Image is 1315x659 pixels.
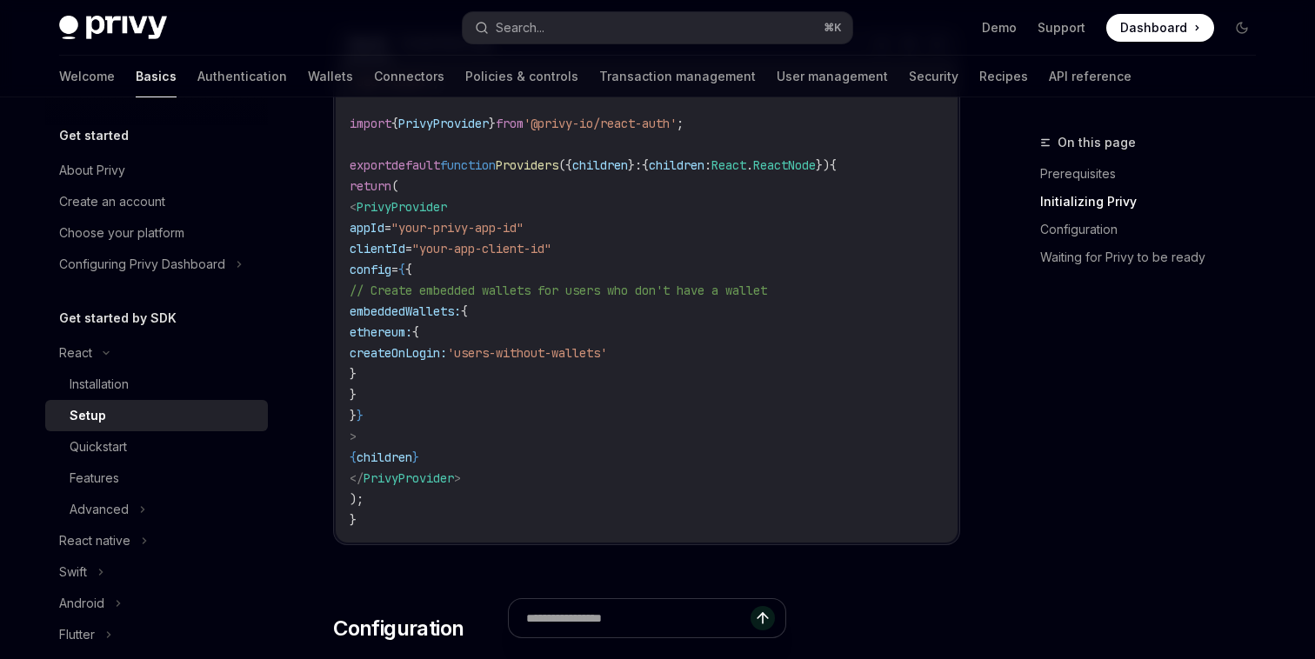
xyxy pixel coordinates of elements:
[350,324,412,340] span: ethereum:
[350,408,357,423] span: }
[357,199,447,215] span: PrivyProvider
[746,157,753,173] span: .
[45,400,268,431] a: Setup
[1040,188,1270,216] a: Initializing Privy
[677,116,684,131] span: ;
[1228,14,1256,42] button: Toggle dark mode
[357,408,364,423] span: }
[59,191,165,212] div: Create an account
[350,178,391,194] span: return
[350,303,461,319] span: embeddedWallets:
[1040,216,1270,243] a: Configuration
[59,160,125,181] div: About Privy
[45,463,268,494] a: Features
[391,178,398,194] span: (
[1049,56,1131,97] a: API reference
[1120,19,1187,37] span: Dashboard
[70,468,119,489] div: Features
[308,56,353,97] a: Wallets
[496,17,544,38] div: Search...
[982,19,1017,37] a: Demo
[350,220,384,236] span: appId
[496,116,524,131] span: from
[350,512,357,528] span: }
[350,241,405,256] span: clientId
[572,157,628,173] span: children
[824,21,842,35] span: ⌘ K
[59,308,177,329] h5: Get started by SDK
[350,491,364,507] span: );
[777,56,888,97] a: User management
[440,157,496,173] span: function
[398,116,489,131] span: PrivyProvider
[704,157,711,173] span: :
[753,157,816,173] span: ReactNode
[384,220,391,236] span: =
[524,116,677,131] span: '@privy-io/react-auth'
[558,157,572,173] span: ({
[412,324,419,340] span: {
[496,157,558,173] span: Providers
[70,374,129,395] div: Installation
[599,56,756,97] a: Transaction management
[357,449,412,465] span: children
[45,431,268,463] a: Quickstart
[909,56,958,97] a: Security
[45,186,268,217] a: Create an account
[816,157,830,173] span: })
[136,56,177,97] a: Basics
[59,562,87,582] div: Swift
[59,16,167,40] img: dark logo
[59,254,225,275] div: Configuring Privy Dashboard
[649,157,704,173] span: children
[751,606,775,630] button: Send message
[1040,243,1270,271] a: Waiting for Privy to be ready
[391,157,440,173] span: default
[412,449,419,465] span: }
[197,56,287,97] a: Authentication
[350,345,447,361] span: createOnLogin:
[405,241,412,256] span: =
[350,116,391,131] span: import
[412,241,551,256] span: "your-app-client-id"
[59,593,104,614] div: Android
[489,116,496,131] span: }
[711,157,746,173] span: React
[70,499,129,520] div: Advanced
[350,157,391,173] span: export
[374,56,444,97] a: Connectors
[642,157,649,173] span: {
[364,470,454,486] span: PrivyProvider
[461,303,468,319] span: {
[350,387,357,403] span: }
[350,283,767,298] span: // Create embedded wallets for users who don't have a wallet
[350,470,364,486] span: </
[45,217,268,249] a: Choose your platform
[59,530,130,551] div: React native
[59,125,129,146] h5: Get started
[830,157,837,173] span: {
[391,262,398,277] span: =
[465,56,578,97] a: Policies & controls
[463,12,852,43] button: Search...⌘K
[350,262,391,277] span: config
[1106,14,1214,42] a: Dashboard
[391,116,398,131] span: {
[1058,132,1136,153] span: On this page
[59,624,95,645] div: Flutter
[350,366,357,382] span: }
[59,223,184,243] div: Choose your platform
[391,220,524,236] span: "your-privy-app-id"
[350,429,357,444] span: >
[350,199,357,215] span: <
[628,157,635,173] span: }
[70,436,127,457] div: Quickstart
[447,345,607,361] span: 'users-without-wallets'
[45,155,268,186] a: About Privy
[635,157,642,173] span: :
[59,343,92,363] div: React
[45,369,268,400] a: Installation
[405,262,412,277] span: {
[59,56,115,97] a: Welcome
[1038,19,1085,37] a: Support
